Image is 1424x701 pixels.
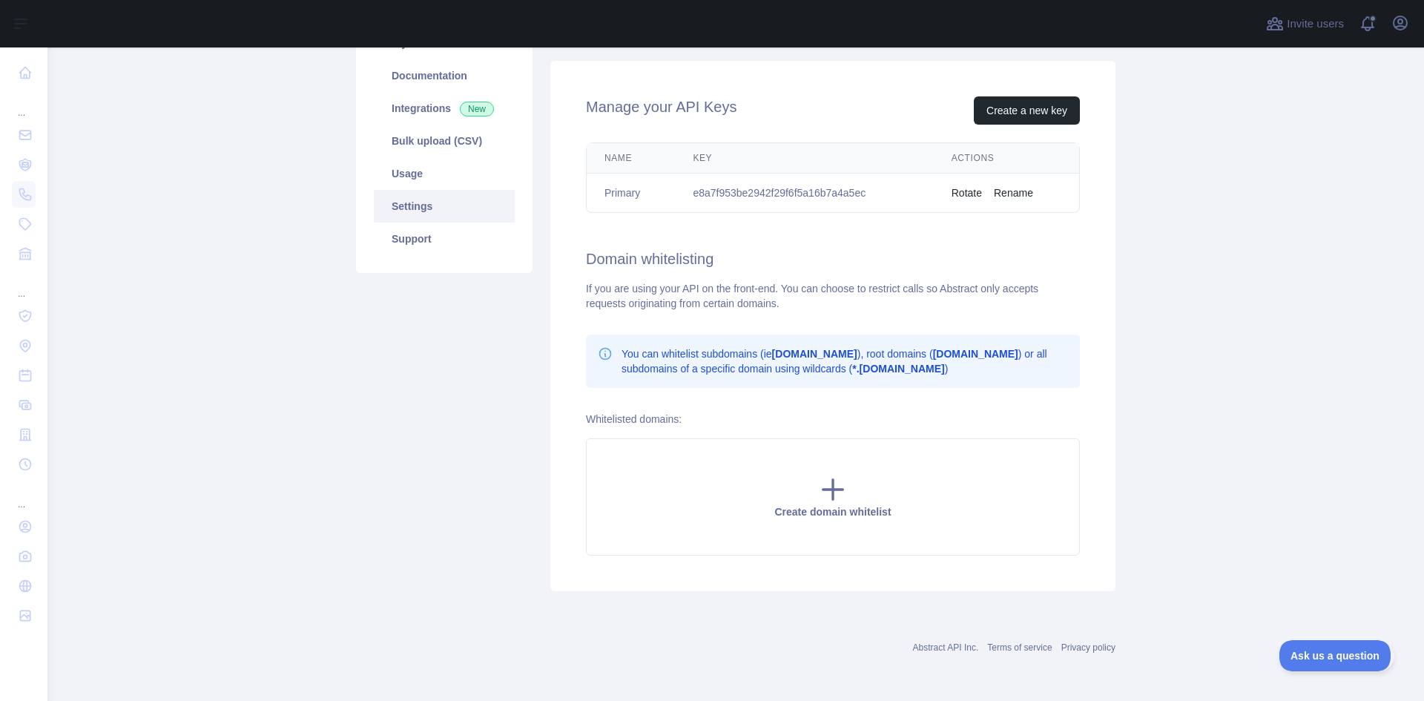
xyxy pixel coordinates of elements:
h2: Domain whitelisting [586,249,1080,269]
th: Key [675,143,933,174]
span: New [460,102,494,116]
iframe: Toggle Customer Support [1279,640,1394,671]
th: Actions [934,143,1079,174]
b: [DOMAIN_NAME] [933,348,1018,360]
div: ... [12,270,36,300]
label: Whitelisted domains: [586,413,682,425]
button: Rename [994,185,1033,200]
a: Integrations New [374,92,515,125]
span: Invite users [1287,16,1344,33]
a: Privacy policy [1061,642,1115,653]
a: Documentation [374,59,515,92]
b: *.[DOMAIN_NAME] [852,363,944,375]
p: You can whitelist subdomains (ie ), root domains ( ) or all subdomains of a specific domain using... [622,346,1068,376]
a: Support [374,223,515,255]
td: e8a7f953be2942f29f6f5a16b7a4a5ec [675,174,933,213]
a: Settings [374,190,515,223]
th: Name [587,143,675,174]
button: Invite users [1263,12,1347,36]
span: Create domain whitelist [774,506,891,518]
a: Bulk upload (CSV) [374,125,515,157]
a: Abstract API Inc. [913,642,979,653]
div: ... [12,481,36,510]
h2: Manage your API Keys [586,96,736,125]
b: [DOMAIN_NAME] [772,348,857,360]
a: Terms of service [987,642,1052,653]
button: Rotate [952,185,982,200]
td: Primary [587,174,675,213]
div: ... [12,89,36,119]
a: Usage [374,157,515,190]
div: If you are using your API on the front-end. You can choose to restrict calls so Abstract only acc... [586,281,1080,311]
button: Create a new key [974,96,1080,125]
